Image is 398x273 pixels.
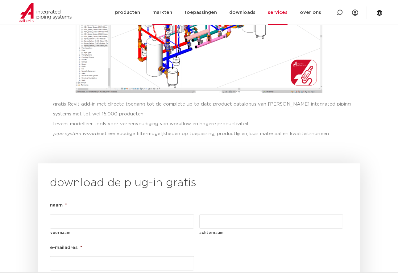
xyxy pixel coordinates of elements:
[53,119,357,129] li: tevens modelleer tools voor vereenvoudiging van workflow en hogere productiviteit
[50,176,348,191] h2: download de plug-in gratis
[50,229,194,236] label: voornaam
[53,131,98,136] em: pipe system wizard
[53,129,357,139] li: met eenvoudige filtermogelijkheden op toepassing, productlijnen, buis materiaal en kwaliteitsnormen
[50,245,82,251] label: e-mailadres
[50,202,67,208] label: naam
[53,99,357,119] li: gratis Revit add-in met directe toegang tot de complete up to date product catalogus van [PERSON_...
[200,229,343,236] label: achternaam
